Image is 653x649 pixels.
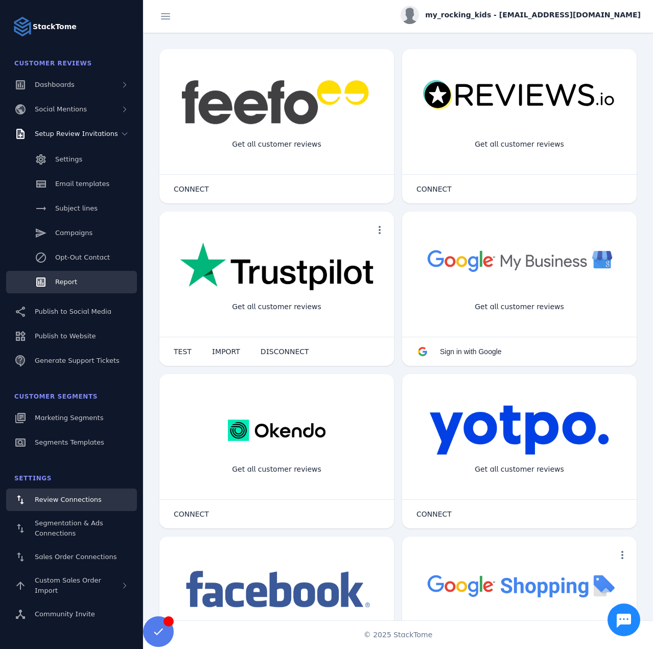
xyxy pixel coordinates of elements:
[224,293,330,320] div: Get all customer reviews
[174,511,209,518] span: CONNECT
[416,186,452,193] span: CONNECT
[35,610,95,618] span: Community Invite
[401,6,641,24] button: my_rocking_kids - [EMAIL_ADDRESS][DOMAIN_NAME]
[35,105,87,113] span: Social Mentions
[364,630,433,640] span: © 2025 StackTome
[429,405,610,456] img: yotpo.png
[35,496,102,503] span: Review Connections
[6,148,137,171] a: Settings
[6,431,137,454] a: Segments Templates
[6,173,137,195] a: Email templates
[55,155,82,163] span: Settings
[164,341,202,362] button: TEST
[467,456,572,483] div: Get all customer reviews
[467,293,572,320] div: Get all customer reviews
[35,332,96,340] span: Publish to Website
[369,220,390,240] button: more
[12,16,33,37] img: Logo image
[224,131,330,158] div: Get all customer reviews
[174,348,192,355] span: TEST
[35,576,101,594] span: Custom Sales Order Import
[35,553,116,561] span: Sales Order Connections
[35,81,75,88] span: Dashboards
[440,347,502,356] span: Sign in with Google
[35,519,103,537] span: Segmentation & Ads Connections
[174,186,209,193] span: CONNECT
[35,414,103,422] span: Marketing Segments
[425,10,641,20] span: my_rocking_kids - [EMAIL_ADDRESS][DOMAIN_NAME]
[6,300,137,323] a: Publish to Social Media
[406,179,462,199] button: CONNECT
[6,350,137,372] a: Generate Support Tickets
[164,504,219,524] button: CONNECT
[6,603,137,625] a: Community Invite
[416,511,452,518] span: CONNECT
[228,405,325,456] img: okendo.webp
[6,222,137,244] a: Campaigns
[55,204,98,212] span: Subject lines
[180,242,374,292] img: trustpilot.png
[202,341,250,362] button: IMPORT
[35,308,111,315] span: Publish to Social Media
[612,545,633,565] button: more
[250,341,319,362] button: DISCONNECT
[6,489,137,511] a: Review Connections
[261,348,309,355] span: DISCONNECT
[406,504,462,524] button: CONNECT
[6,546,137,568] a: Sales Order Connections
[33,21,77,32] strong: StackTome
[14,60,92,67] span: Customer Reviews
[6,246,137,269] a: Opt-Out Contact
[55,253,110,261] span: Opt-Out Contact
[55,278,77,286] span: Report
[6,513,137,544] a: Segmentation & Ads Connections
[35,130,118,137] span: Setup Review Invitations
[6,407,137,429] a: Marketing Segments
[406,341,512,362] button: Sign in with Google
[6,325,137,347] a: Publish to Website
[6,197,137,220] a: Subject lines
[180,80,374,125] img: feefo.png
[6,271,137,293] a: Report
[423,567,616,604] img: googleshopping.png
[164,179,219,199] button: CONNECT
[180,567,374,613] img: facebook.png
[55,229,92,237] span: Campaigns
[459,618,579,645] div: Import Products from Google
[423,242,616,279] img: googlebusiness.png
[467,131,572,158] div: Get all customer reviews
[35,438,104,446] span: Segments Templates
[224,456,330,483] div: Get all customer reviews
[423,80,616,111] img: reviewsio.svg
[35,357,120,364] span: Generate Support Tickets
[401,6,419,24] img: profile.jpg
[55,180,109,188] span: Email templates
[212,348,240,355] span: IMPORT
[14,475,52,482] span: Settings
[14,393,98,400] span: Customer Segments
